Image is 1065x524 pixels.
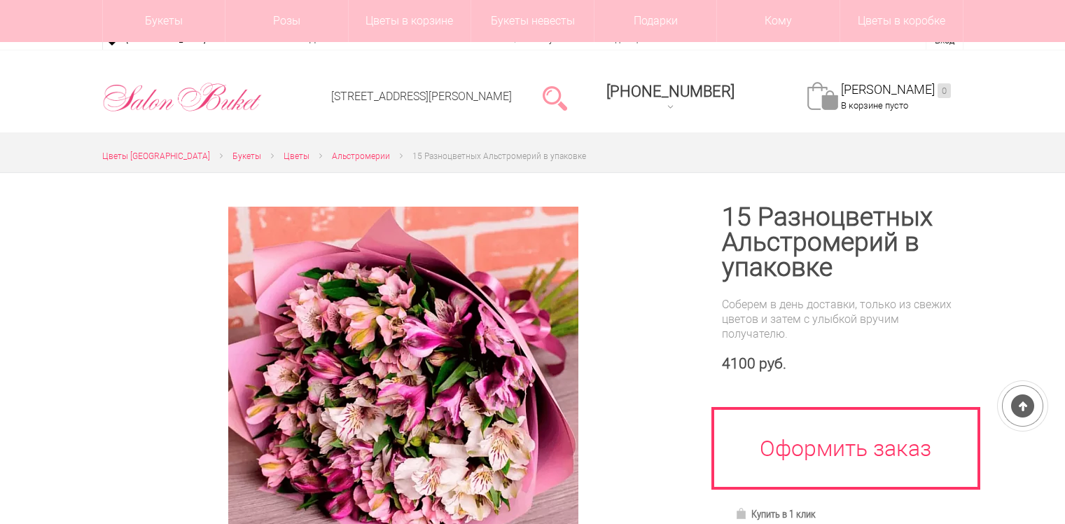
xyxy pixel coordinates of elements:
[284,151,309,161] span: Цветы
[841,82,951,98] a: [PERSON_NAME]
[711,407,980,490] a: Оформить заказ
[841,100,908,111] span: В корзине пусто
[606,83,735,100] span: [PHONE_NUMBER]
[412,151,586,161] span: 15 Разноцветных Альстромерий в упаковке
[102,151,210,161] span: Цветы [GEOGRAPHIC_DATA]
[938,83,951,98] ins: 0
[735,508,751,519] img: Купить в 1 клик
[332,149,390,164] a: Альстромерии
[331,90,512,103] a: [STREET_ADDRESS][PERSON_NAME]
[102,79,263,116] img: Цветы Нижний Новгород
[232,149,261,164] a: Букеты
[722,297,963,341] div: Соберем в день доставки, только из свежих цветов и затем с улыбкой вручим получателю.
[102,149,210,164] a: Цветы [GEOGRAPHIC_DATA]
[598,78,743,118] a: [PHONE_NUMBER]
[332,151,390,161] span: Альстромерии
[729,504,822,524] a: Купить в 1 клик
[722,355,963,373] div: 4100 руб.
[232,151,261,161] span: Букеты
[284,149,309,164] a: Цветы
[722,205,963,280] h1: 15 Разноцветных Альстромерий в упаковке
